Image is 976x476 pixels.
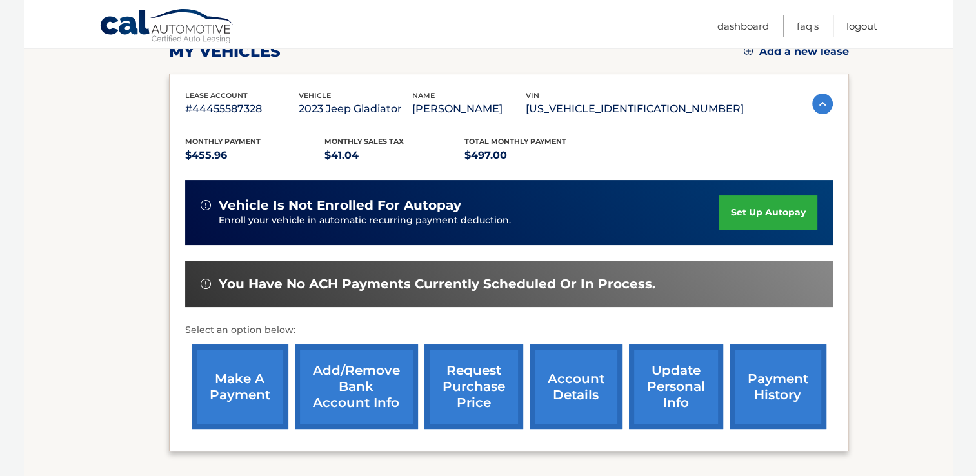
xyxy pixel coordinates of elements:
span: vehicle is not enrolled for autopay [219,197,461,213]
p: $455.96 [185,146,325,164]
p: 2023 Jeep Gladiator [299,100,412,118]
p: [PERSON_NAME] [412,100,526,118]
a: make a payment [192,344,288,429]
span: vehicle [299,91,331,100]
img: alert-white.svg [201,200,211,210]
a: Add a new lease [744,45,849,58]
span: lease account [185,91,248,100]
p: $497.00 [464,146,604,164]
a: Add/Remove bank account info [295,344,418,429]
a: Logout [846,15,877,37]
p: Select an option below: [185,322,833,338]
h2: my vehicles [169,42,281,61]
p: [US_VEHICLE_IDENTIFICATION_NUMBER] [526,100,744,118]
p: Enroll your vehicle in automatic recurring payment deduction. [219,213,719,228]
span: You have no ACH payments currently scheduled or in process. [219,276,655,292]
img: alert-white.svg [201,279,211,289]
a: request purchase price [424,344,523,429]
p: $41.04 [324,146,464,164]
a: FAQ's [797,15,819,37]
span: vin [526,91,539,100]
img: accordion-active.svg [812,94,833,114]
span: Monthly sales Tax [324,137,404,146]
img: add.svg [744,46,753,55]
a: account details [530,344,622,429]
span: name [412,91,435,100]
a: Dashboard [717,15,769,37]
p: #44455587328 [185,100,299,118]
a: set up autopay [719,195,817,230]
span: Monthly Payment [185,137,261,146]
a: Cal Automotive [99,8,235,46]
a: payment history [730,344,826,429]
span: Total Monthly Payment [464,137,566,146]
a: update personal info [629,344,723,429]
